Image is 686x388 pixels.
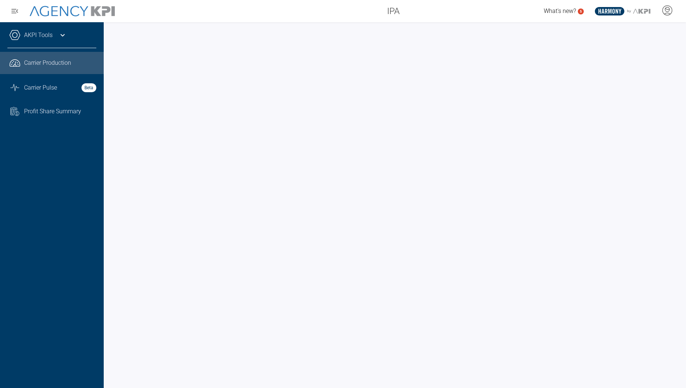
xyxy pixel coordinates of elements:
a: AKPI Tools [24,31,53,40]
span: IPA [387,4,400,18]
strong: Beta [81,83,96,92]
img: AgencyKPI [30,6,115,17]
span: Profit Share Summary [24,107,81,116]
span: Carrier Pulse [24,83,57,92]
span: Carrier Production [24,58,71,67]
span: What's new? [544,7,576,14]
a: 5 [578,9,584,14]
text: 5 [580,9,582,13]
